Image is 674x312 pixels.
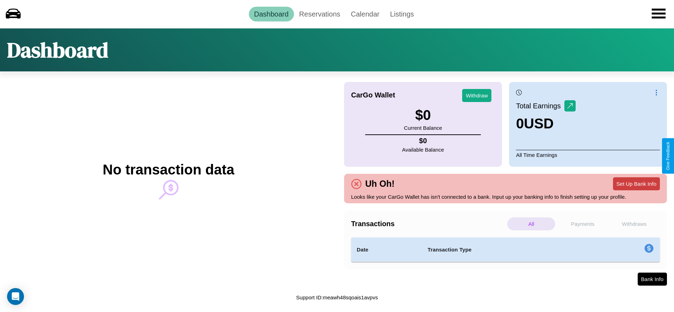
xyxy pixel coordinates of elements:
[345,7,385,21] a: Calendar
[402,137,444,145] h4: $ 0
[404,123,442,133] p: Current Balance
[351,220,505,228] h4: Transactions
[357,246,416,254] h4: Date
[613,177,660,190] button: Set Up Bank Info
[638,273,667,286] button: Bank Info
[666,142,670,170] div: Give Feedback
[516,150,660,160] p: All Time Earnings
[7,288,24,305] div: Open Intercom Messenger
[516,116,576,132] h3: 0 USD
[7,36,108,64] h1: Dashboard
[610,217,658,230] p: Withdraws
[351,91,395,99] h4: CarGo Wallet
[404,107,442,123] h3: $ 0
[428,246,587,254] h4: Transaction Type
[516,100,564,112] p: Total Earnings
[402,145,444,154] p: Available Balance
[559,217,607,230] p: Payments
[103,162,234,178] h2: No transaction data
[294,7,346,21] a: Reservations
[507,217,555,230] p: All
[385,7,419,21] a: Listings
[362,179,398,189] h4: Uh Oh!
[296,293,378,302] p: Support ID: meawh48sqoais1avpvs
[351,237,660,262] table: simple table
[249,7,294,21] a: Dashboard
[351,192,660,202] p: Looks like your CarGo Wallet has isn't connected to a bank. Input up your banking info to finish ...
[462,89,491,102] button: Withdraw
